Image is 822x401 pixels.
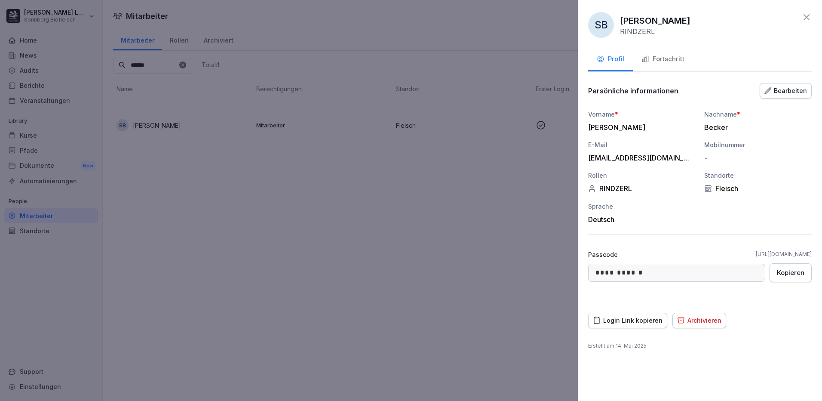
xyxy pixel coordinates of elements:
div: E-Mail [588,140,696,149]
div: Nachname [704,110,812,119]
button: Archivieren [672,313,726,328]
p: Erstellt am : 14. Mai 2025 [588,342,812,350]
div: [EMAIL_ADDRESS][DOMAIN_NAME] [588,154,691,162]
button: Login Link kopieren [588,313,667,328]
div: SB [588,12,614,38]
div: Fleisch [704,184,812,193]
div: Archivieren [677,316,721,325]
div: - [704,154,807,162]
div: [PERSON_NAME] [588,123,691,132]
div: RINDZERL [588,184,696,193]
div: Deutsch [588,215,696,224]
div: Rollen [588,171,696,180]
button: Fortschritt [633,48,693,71]
div: Fortschritt [641,54,684,64]
div: Sprache [588,202,696,211]
a: [URL][DOMAIN_NAME] [756,250,812,258]
div: Vorname [588,110,696,119]
button: Profil [588,48,633,71]
p: Passcode [588,250,618,259]
div: Becker [704,123,807,132]
button: Bearbeiten [760,83,812,99]
div: Kopieren [777,268,804,278]
div: Mobilnummer [704,140,812,149]
div: Bearbeiten [764,86,807,96]
p: Persönliche informationen [588,86,678,95]
p: [PERSON_NAME] [620,14,690,27]
div: Profil [597,54,624,64]
p: RINDZERL [620,27,655,36]
div: Standorte [704,171,812,180]
div: Login Link kopieren [593,316,663,325]
button: Kopieren [770,263,812,282]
